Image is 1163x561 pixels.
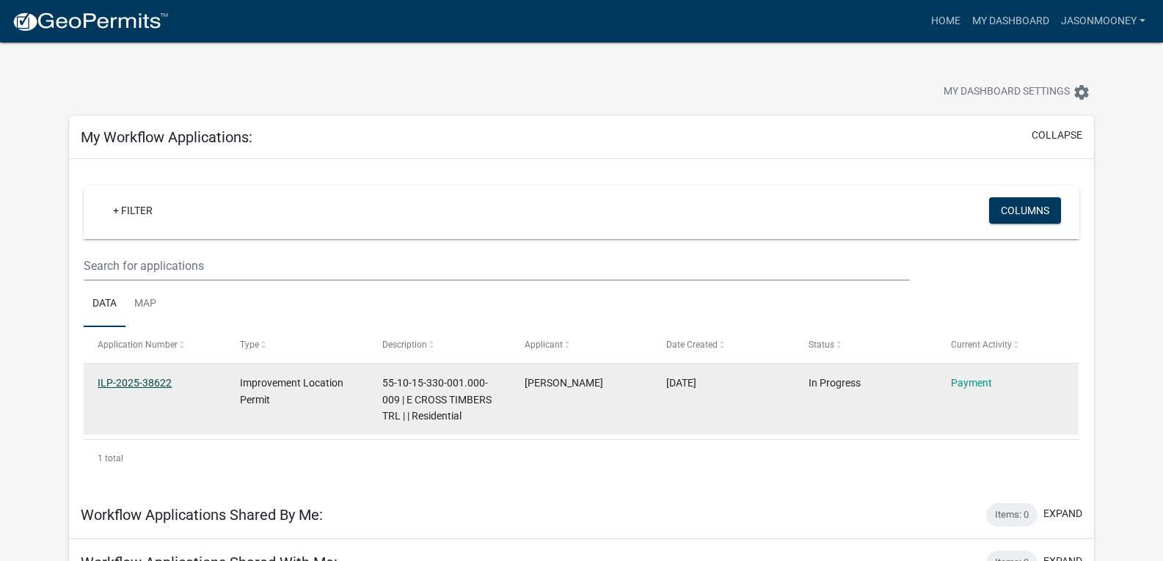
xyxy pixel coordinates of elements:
a: Jasonmooney [1055,7,1151,35]
span: Application Number [98,340,178,350]
div: 1 total [84,440,1079,477]
a: Home [925,7,966,35]
span: Date Created [666,340,718,350]
span: My Dashboard Settings [944,84,1070,101]
a: Data [84,281,125,328]
span: Improvement Location Permit [240,377,343,406]
span: Type [240,340,259,350]
datatable-header-cell: Type [226,327,368,362]
input: Search for applications [84,251,909,281]
div: collapse [69,159,1094,491]
a: Payment [951,377,992,389]
i: settings [1073,84,1090,101]
h5: My Workflow Applications: [81,128,252,146]
span: Description [382,340,427,350]
button: collapse [1032,128,1082,143]
a: Map [125,281,165,328]
a: ILP-2025-38622 [98,377,172,389]
button: Columns [989,197,1061,224]
datatable-header-cell: Applicant [510,327,652,362]
datatable-header-cell: Status [795,327,937,362]
div: Items: 0 [986,503,1038,527]
span: Jason Mooney [525,377,603,389]
datatable-header-cell: Date Created [652,327,795,362]
a: + Filter [101,197,164,224]
datatable-header-cell: Current Activity [936,327,1079,362]
span: Applicant [525,340,563,350]
span: Status [809,340,834,350]
button: My Dashboard Settingssettings [932,78,1102,106]
datatable-header-cell: Description [368,327,511,362]
span: Current Activity [951,340,1012,350]
span: 08/07/2025 [666,377,696,389]
h5: Workflow Applications Shared By Me: [81,506,323,524]
span: In Progress [809,377,861,389]
button: expand [1043,506,1082,521]
a: My Dashboard [966,7,1055,35]
datatable-header-cell: Application Number [84,327,226,362]
span: 55-10-15-330-001.000-009 | E CROSS TIMBERS TRL | | Residential [382,377,492,422]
